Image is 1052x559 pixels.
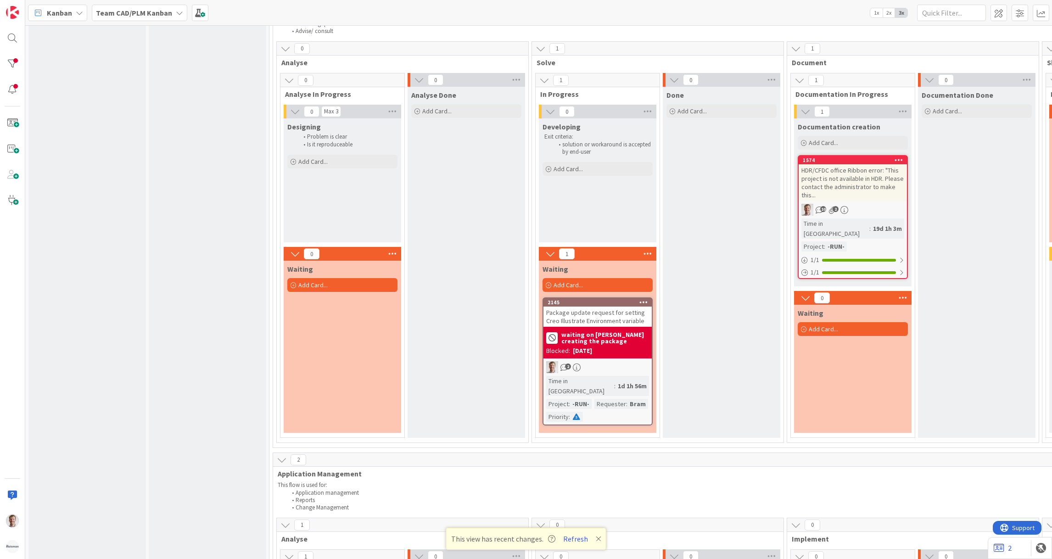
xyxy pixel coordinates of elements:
[294,43,310,54] span: 0
[814,292,830,303] span: 0
[805,43,820,54] span: 1
[799,254,907,266] div: 1/1
[870,8,883,17] span: 1x
[543,298,652,327] div: 2145Package update request for setting Creo Illustrate Environment variable
[809,139,838,147] span: Add Card...
[677,107,707,115] span: Add Card...
[304,248,319,259] span: 0
[938,74,954,85] span: 0
[805,520,820,531] span: 0
[281,58,517,67] span: Analyse
[96,8,172,17] b: Team CAD/PLM Kanban
[814,106,830,117] span: 1
[808,75,824,86] span: 1
[614,381,616,391] span: :
[801,218,869,239] div: Time in [GEOGRAPHIC_DATA]
[304,106,319,117] span: 0
[281,534,517,543] span: Analyse
[798,308,823,318] span: Waiting
[428,74,443,85] span: 0
[666,90,684,100] span: Done
[570,399,592,409] div: -RUN-
[792,58,1027,67] span: Document
[801,241,824,252] div: Project
[553,75,569,86] span: 1
[569,412,570,422] span: :
[451,533,555,544] span: This view has recent changes.
[298,75,313,86] span: 0
[824,241,825,252] span: :
[869,224,871,234] span: :
[549,43,565,54] span: 1
[559,106,575,117] span: 0
[627,399,648,409] div: Bram
[554,165,583,173] span: Add Card...
[833,206,839,212] span: 2
[994,542,1012,553] a: 2
[298,157,328,166] span: Add Card...
[573,346,592,356] div: [DATE]
[809,325,838,333] span: Add Card...
[799,204,907,216] div: BO
[871,224,904,234] div: 19d 1h 3m
[799,164,907,201] div: HDR/CFDC office Ribbon error: "This project is not available in HDR. Please contact the administr...
[298,133,396,140] li: Problem is clear
[825,241,847,252] div: -RUN-
[561,331,649,344] b: waiting on [PERSON_NAME] creating the package
[291,454,306,465] span: 2
[616,381,649,391] div: 1d 1h 56m
[549,520,565,531] span: 0
[594,399,626,409] div: Requester
[554,281,583,289] span: Add Card...
[560,533,591,545] button: Refresh
[795,89,903,99] span: Documentation In Progress
[543,122,581,131] span: Developing
[811,268,819,277] span: 1 / 1
[803,157,907,163] div: 1574
[537,58,772,67] span: Solve
[543,264,568,274] span: Waiting
[298,281,328,289] span: Add Card...
[422,107,452,115] span: Add Card...
[799,156,907,201] div: 1574HDR/CFDC office Ribbon error: "This project is not available in HDR. Please contact the admin...
[895,8,907,17] span: 3x
[569,399,570,409] span: :
[543,307,652,327] div: Package update request for setting Creo Illustrate Environment variable
[546,412,569,422] div: Priority
[287,122,321,131] span: Designing
[801,204,813,216] img: BO
[537,534,772,543] span: Design
[559,248,575,259] span: 1
[6,540,19,553] img: avatar
[554,141,651,156] li: solution or workaround is accepted by end-user
[917,5,986,21] input: Quick Filter...
[47,7,72,18] span: Kanban
[933,107,962,115] span: Add Card...
[324,109,338,114] div: Max 3
[565,363,571,369] span: 2
[285,89,393,99] span: Analyse In Progress
[626,399,627,409] span: :
[799,156,907,164] div: 1574
[811,255,819,265] span: 1 / 1
[298,141,396,148] li: Is it reproduceable
[883,8,895,17] span: 2x
[540,89,648,99] span: In Progress
[546,376,614,396] div: Time in [GEOGRAPHIC_DATA]
[19,1,42,12] span: Support
[294,520,310,531] span: 1
[411,90,456,100] span: Analyse Done
[6,514,19,527] img: BO
[799,267,907,278] div: 1/1
[287,264,313,274] span: Waiting
[6,6,19,19] img: Visit kanbanzone.com
[683,74,699,85] span: 0
[546,346,570,356] div: Blocked:
[922,90,993,100] span: Documentation Done
[548,299,652,306] div: 2145
[792,534,1027,543] span: Implement
[546,399,569,409] div: Project
[820,206,826,212] span: 10
[798,122,880,131] span: Documentation creation
[543,298,652,307] div: 2145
